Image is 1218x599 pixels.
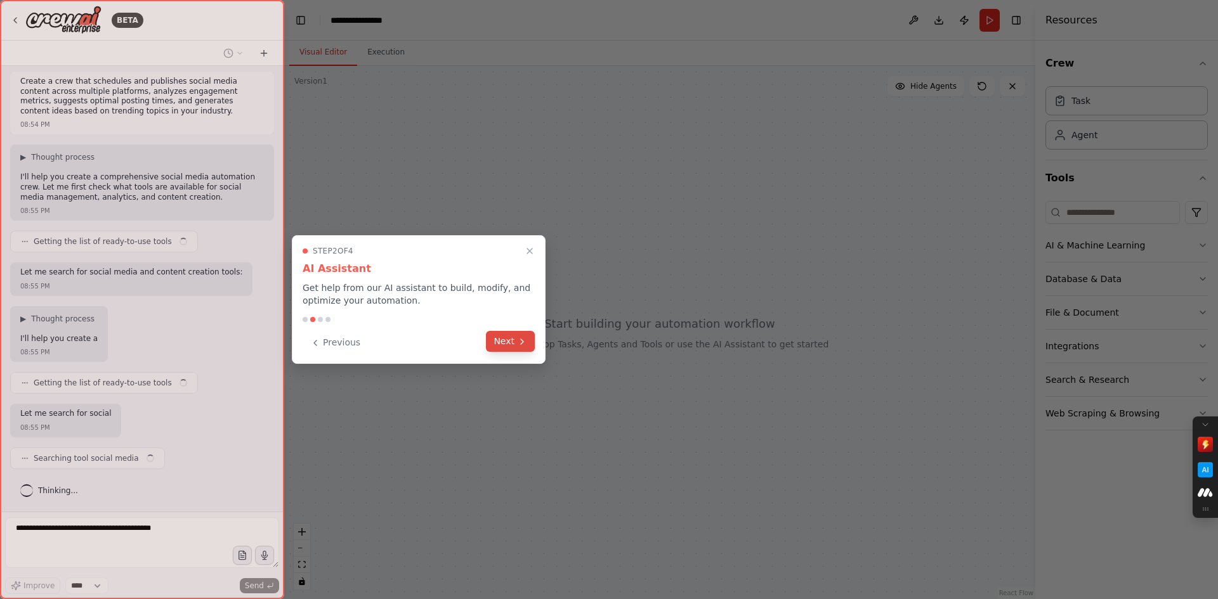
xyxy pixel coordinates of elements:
button: Hide left sidebar [292,11,310,29]
span: Step 2 of 4 [313,246,353,256]
img: TL;DR icon [1198,437,1213,452]
button: Next [486,331,535,352]
p: Get help from our AI assistant to build, modify, and optimize your automation. [303,281,535,307]
button: Close walkthrough [522,243,537,259]
h3: AI Assistant [303,261,535,276]
button: Previous [303,332,368,353]
img: Personal Workspace's AI icon [1198,462,1213,477]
